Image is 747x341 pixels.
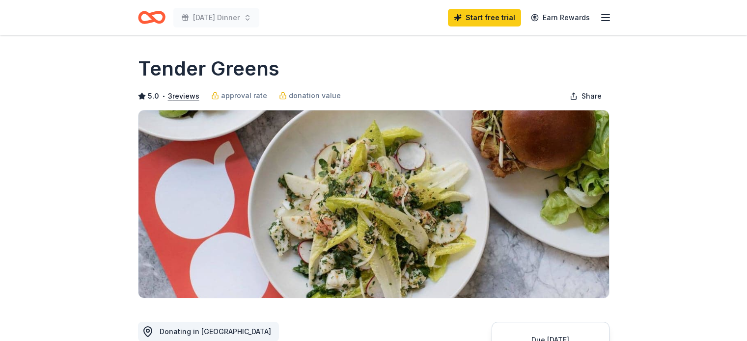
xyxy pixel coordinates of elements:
[193,12,240,24] span: [DATE] Dinner
[148,90,159,102] span: 5.0
[160,327,271,336] span: Donating in [GEOGRAPHIC_DATA]
[279,90,341,102] a: donation value
[138,55,279,82] h1: Tender Greens
[138,6,166,29] a: Home
[448,9,521,26] a: Start free trial
[162,92,165,100] span: •
[289,90,341,102] span: donation value
[221,90,267,102] span: approval rate
[138,110,609,298] img: Image for Tender Greens
[525,9,596,26] a: Earn Rewards
[581,90,602,102] span: Share
[173,8,259,27] button: [DATE] Dinner
[168,90,199,102] button: 3reviews
[562,86,609,106] button: Share
[211,90,267,102] a: approval rate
